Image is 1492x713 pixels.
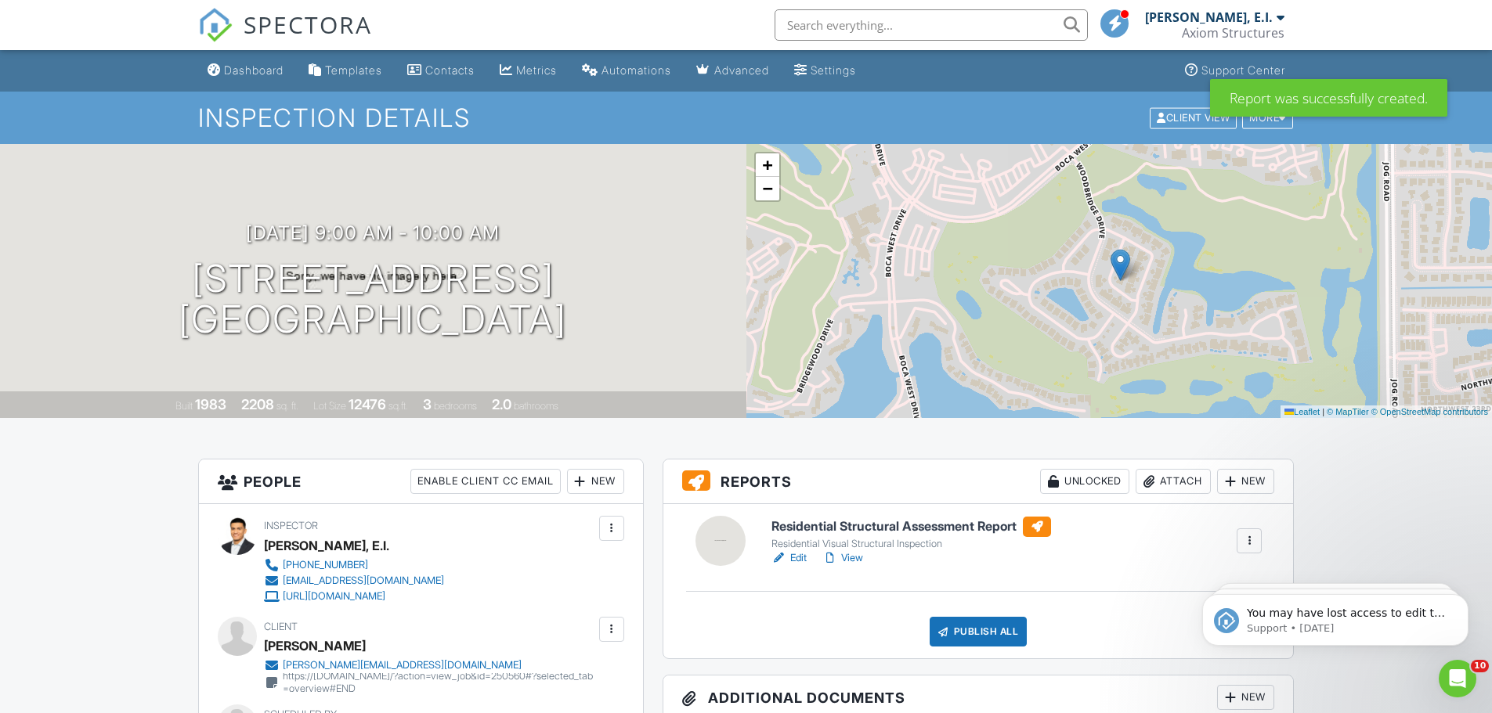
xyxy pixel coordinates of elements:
[493,56,563,85] a: Metrics
[1040,469,1129,494] div: Unlocked
[714,63,769,77] div: Advanced
[930,617,1028,646] div: Publish All
[1179,56,1292,85] a: Support Center
[1111,249,1130,281] img: Marker
[283,590,385,603] div: [URL][DOMAIN_NAME]
[576,56,677,85] a: Automations (Basic)
[771,517,1051,537] h6: Residential Structural Assessment Report
[302,56,388,85] a: Templates
[313,400,346,412] span: Lot Size
[771,538,1051,550] div: Residential Visual Structural Inspection
[1148,111,1241,123] a: Client View
[1471,660,1489,672] span: 10
[1242,107,1293,128] div: More
[567,469,624,494] div: New
[1217,685,1274,710] div: New
[1201,63,1285,77] div: Support Center
[198,104,1295,131] h1: Inspection Details
[264,520,318,531] span: Inspector
[283,574,444,587] div: [EMAIL_ADDRESS][DOMAIN_NAME]
[756,153,779,177] a: Zoom in
[788,56,862,85] a: Settings
[762,178,772,198] span: −
[201,56,290,85] a: Dashboard
[283,670,595,695] div: https://[DOMAIN_NAME]/?action=view_job&id=250560#?selected_tab=overview#END
[179,258,567,341] h1: [STREET_ADDRESS] [GEOGRAPHIC_DATA]
[401,56,481,85] a: Contacts
[241,396,274,412] div: 2208
[349,396,386,412] div: 12476
[198,8,233,42] img: The Best Home Inspection Software - Spectora
[1439,660,1476,697] iframe: Intercom live chat
[1210,79,1447,117] div: Report was successfully created.
[756,177,779,200] a: Zoom out
[762,155,772,175] span: +
[224,63,284,77] div: Dashboard
[264,589,444,604] a: [URL][DOMAIN_NAME]
[198,21,372,54] a: SPECTORA
[1322,407,1324,416] span: |
[434,400,477,412] span: bedrooms
[1150,107,1237,128] div: Client View
[690,56,775,85] a: Advanced
[246,222,500,243] h3: [DATE] 9:00 am - 10:00 am
[811,63,856,77] div: Settings
[1182,25,1284,41] div: Axiom Structures
[1179,561,1492,671] iframe: Intercom notifications message
[822,550,863,566] a: View
[663,459,1294,504] h3: Reports
[264,657,595,673] a: [PERSON_NAME][EMAIL_ADDRESS][DOMAIN_NAME]
[283,659,522,672] div: [PERSON_NAME][EMAIL_ADDRESS][DOMAIN_NAME]
[771,517,1051,551] a: Residential Structural Assessment Report Residential Visual Structural Inspection
[264,634,366,657] div: [PERSON_NAME]
[410,469,561,494] div: Enable Client CC Email
[492,396,511,412] div: 2.0
[325,63,382,77] div: Templates
[601,63,671,77] div: Automations
[283,559,368,571] div: [PHONE_NUMBER]
[264,573,444,589] a: [EMAIL_ADDRESS][DOMAIN_NAME]
[516,63,557,77] div: Metrics
[276,400,298,412] span: sq. ft.
[1217,469,1274,494] div: New
[1327,407,1369,416] a: © MapTiler
[1371,407,1488,416] a: © OpenStreetMap contributors
[199,459,643,504] h3: People
[771,550,807,566] a: Edit
[244,8,372,41] span: SPECTORA
[264,621,298,632] span: Client
[195,396,226,412] div: 1983
[423,396,432,412] div: 3
[264,534,389,557] div: [PERSON_NAME], E.I.
[775,9,1088,41] input: Search everything...
[1136,469,1211,494] div: Attach
[425,63,475,77] div: Contacts
[388,400,408,412] span: sq.ft.
[175,400,193,412] span: Built
[514,400,558,412] span: bathrooms
[1284,407,1320,416] a: Leaflet
[1145,9,1273,25] div: [PERSON_NAME], E.I.
[264,557,444,573] a: [PHONE_NUMBER]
